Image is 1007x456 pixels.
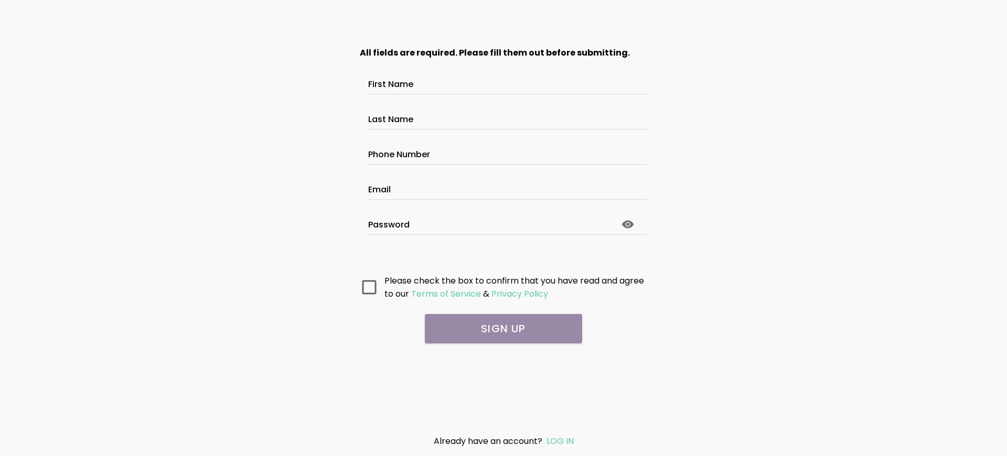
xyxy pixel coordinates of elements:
ion-text: Privacy Policy [491,288,548,300]
strong: All fields are required. Please fill them out before submitting. [360,47,630,59]
div: Already have an account? [381,435,626,448]
ion-col: Please check the box to confirm that you have read and agree to our & [382,272,650,303]
ion-text: Terms of Service [411,288,481,300]
a: LOG IN [547,435,574,447]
